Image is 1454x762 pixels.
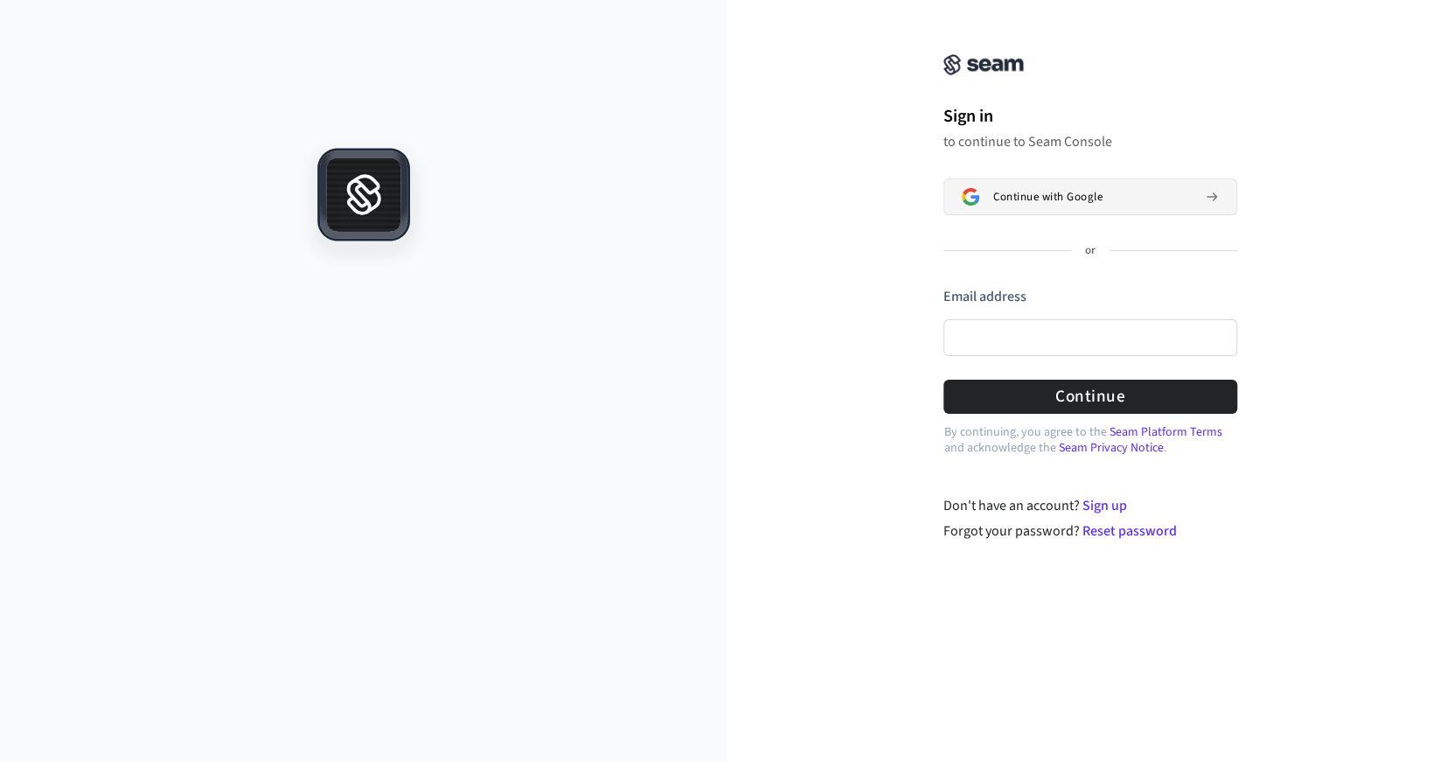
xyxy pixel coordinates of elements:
img: Seam Console [943,54,1024,75]
button: Sign in with GoogleContinue with Google [943,178,1237,215]
label: Email address [943,287,1026,306]
a: Seam Platform Terms [1109,423,1221,441]
p: to continue to Seam Console [943,133,1237,150]
span: Continue with Google [993,190,1103,204]
p: or [1085,243,1096,259]
p: By continuing, you agree to the and acknowledge the . [943,424,1237,456]
a: Reset password [1082,521,1177,541]
h1: Sign in [943,103,1237,129]
button: Continue [943,380,1237,414]
a: Sign up [1082,496,1127,515]
img: Sign in with Google [962,188,979,206]
div: Forgot your password? [943,521,1238,542]
div: Don't have an account? [943,495,1238,516]
a: Seam Privacy Notice [1058,439,1163,457]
